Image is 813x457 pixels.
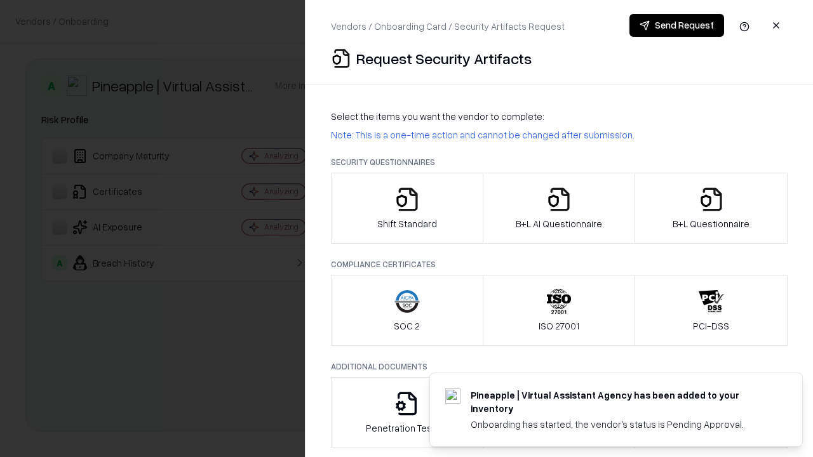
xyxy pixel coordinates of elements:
[331,128,788,142] p: Note: This is a one-time action and cannot be changed after submission.
[331,110,788,123] p: Select the items you want the vendor to complete:
[483,173,636,244] button: B+L AI Questionnaire
[629,14,724,37] button: Send Request
[516,217,602,230] p: B+L AI Questionnaire
[331,259,788,270] p: Compliance Certificates
[331,20,565,33] p: Vendors / Onboarding Card / Security Artifacts Request
[331,377,483,448] button: Penetration Testing
[366,421,448,435] p: Penetration Testing
[331,157,788,168] p: Security Questionnaires
[483,275,636,346] button: ISO 27001
[635,275,788,346] button: PCI-DSS
[445,388,460,404] img: trypineapple.com
[693,319,729,333] p: PCI-DSS
[635,173,788,244] button: B+L Questionnaire
[394,319,420,333] p: SOC 2
[356,48,532,69] p: Request Security Artifacts
[377,217,437,230] p: Shift Standard
[673,217,749,230] p: B+L Questionnaire
[471,388,772,415] div: Pineapple | Virtual Assistant Agency has been added to your inventory
[331,275,483,346] button: SOC 2
[331,173,483,244] button: Shift Standard
[471,418,772,431] div: Onboarding has started, the vendor's status is Pending Approval.
[331,361,788,372] p: Additional Documents
[539,319,579,333] p: ISO 27001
